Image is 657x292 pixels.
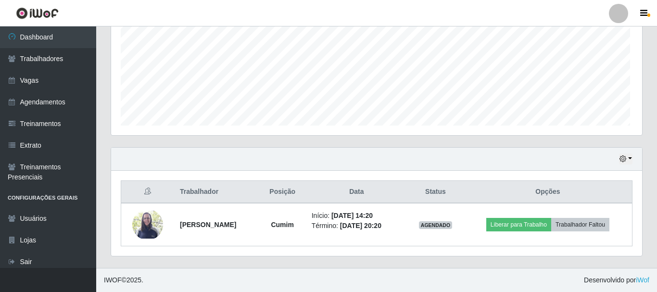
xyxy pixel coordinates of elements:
th: Data [306,181,407,203]
th: Opções [464,181,632,203]
a: iWof [636,276,649,284]
li: Início: [312,211,402,221]
button: Trabalhador Faltou [551,218,609,231]
th: Trabalhador [174,181,259,203]
img: 1751565100941.jpeg [132,211,163,239]
time: [DATE] 14:20 [331,212,373,219]
button: Liberar para Trabalho [486,218,551,231]
time: [DATE] 20:20 [340,222,381,229]
th: Status [407,181,464,203]
span: IWOF [104,276,122,284]
span: AGENDADO [419,221,453,229]
li: Término: [312,221,402,231]
th: Posição [259,181,306,203]
strong: [PERSON_NAME] [180,221,236,229]
img: CoreUI Logo [16,7,59,19]
span: Desenvolvido por [584,275,649,285]
strong: Cumim [271,221,293,229]
span: © 2025 . [104,275,143,285]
